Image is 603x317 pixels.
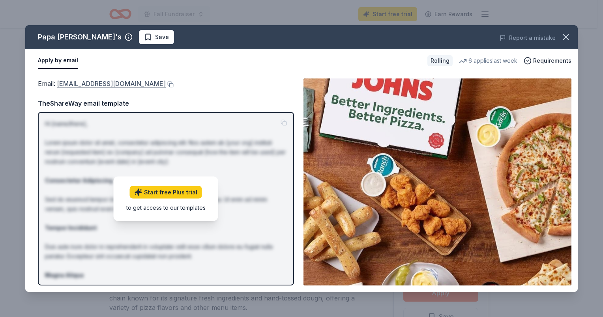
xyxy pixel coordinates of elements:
[38,52,78,69] button: Apply by email
[303,78,571,285] img: Image for Papa John's
[45,224,97,231] strong: Tempor Incididunt
[427,55,453,66] div: Rolling
[459,56,517,65] div: 6 applies last week
[38,31,122,43] div: Papa [PERSON_NAME]'s
[524,56,571,65] button: Requirements
[130,186,202,198] a: Start free Plus trial
[500,33,556,43] button: Report a mistake
[57,78,166,89] a: [EMAIL_ADDRESS][DOMAIN_NAME]
[533,56,571,65] span: Requirements
[45,177,113,184] strong: Consectetur Adipiscing
[139,30,174,44] button: Save
[126,203,206,211] div: to get access to our templates
[45,272,84,278] strong: Magna Aliqua
[155,32,169,42] span: Save
[38,80,166,88] span: Email :
[38,98,294,108] div: TheShareWay email template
